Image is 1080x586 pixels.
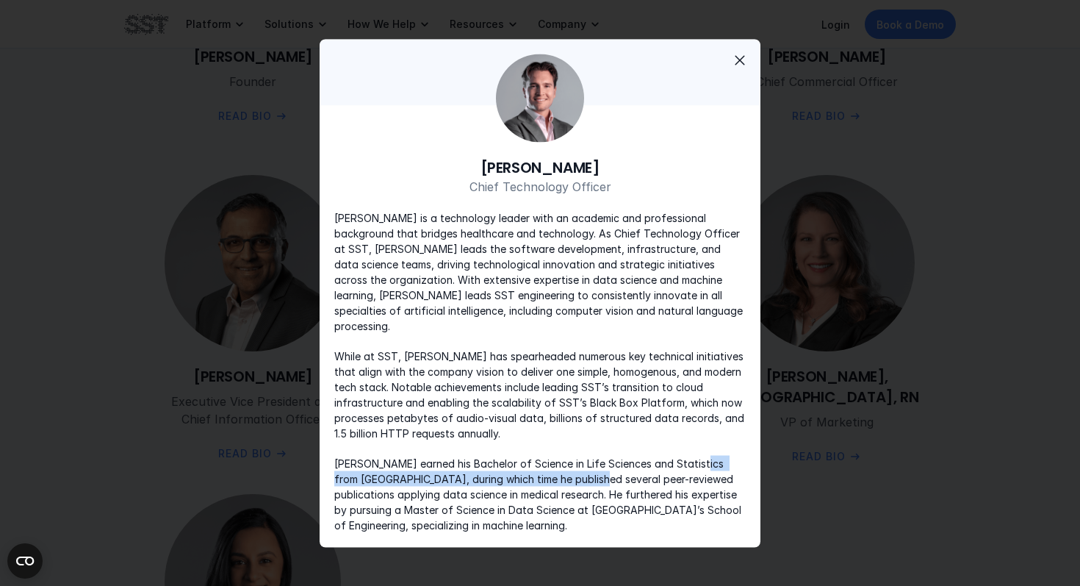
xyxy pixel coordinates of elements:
p: Chief Technology Officer [334,177,746,195]
p: [PERSON_NAME] is a technology leader with an academic and professional background that bridges he... [334,210,746,333]
p: [PERSON_NAME] earned his Bachelor of Science in Life Sciences and Statistics from [GEOGRAPHIC_DAT... [334,455,746,532]
p: While at SST, [PERSON_NAME] has spearheaded numerous key technical initiatives that align with th... [334,348,746,440]
h6: [PERSON_NAME] [334,157,746,177]
span: close [731,51,749,68]
button: Open CMP widget [7,543,43,579]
